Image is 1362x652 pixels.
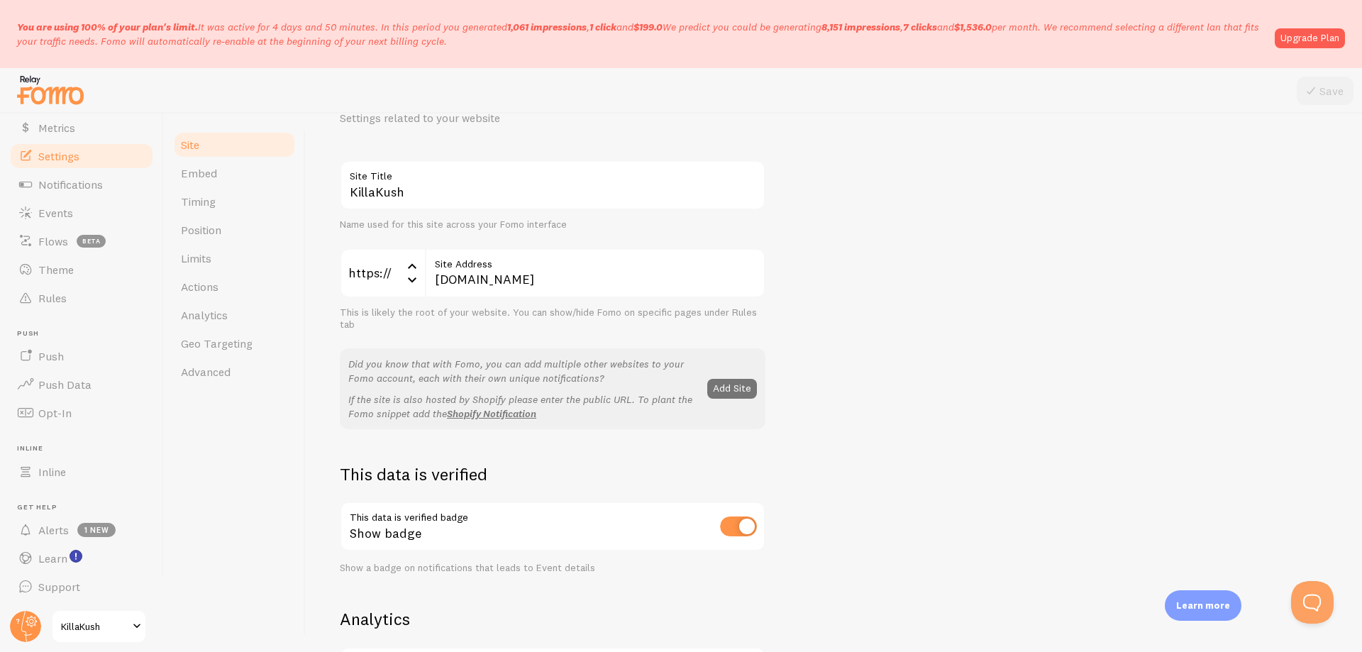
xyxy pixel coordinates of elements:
a: Position [172,216,297,244]
span: Alerts [38,523,69,537]
a: Analytics [172,301,297,329]
p: Did you know that with Fomo, you can add multiple other websites to your Fomo account, each with ... [348,357,699,385]
b: 1,061 impressions [507,21,587,33]
b: $199.0 [633,21,663,33]
span: Embed [181,166,217,180]
a: Notifications [9,170,155,199]
span: Site [181,138,199,152]
div: https:// [340,248,425,298]
span: Events [38,206,73,220]
button: Add Site [707,379,757,399]
a: Alerts 1 new [9,516,155,544]
a: Timing [172,187,297,216]
span: Actions [181,280,218,294]
div: Learn more [1165,590,1241,621]
span: , and [821,21,992,33]
p: If the site is also hosted by Shopify please enter the public URL. To plant the Fomo snippet add the [348,392,699,421]
span: Geo Targeting [181,336,253,350]
h2: Analytics [340,608,765,630]
span: Metrics [38,121,75,135]
b: 8,151 impressions [821,21,900,33]
a: Flows beta [9,227,155,255]
b: $1,536.0 [954,21,992,33]
span: Push [17,329,155,338]
input: myhonestcompany.com [425,248,765,298]
span: Learn [38,551,67,565]
a: Learn [9,544,155,573]
p: Learn more [1176,599,1230,612]
iframe: Help Scout Beacon - Open [1291,581,1334,624]
span: , and [507,21,663,33]
span: KillaKush [61,618,128,635]
b: 7 clicks [903,21,937,33]
span: Push Data [38,377,92,392]
span: Rules [38,291,67,305]
a: Theme [9,255,155,284]
a: Events [9,199,155,227]
div: Name used for this site across your Fomo interface [340,219,765,231]
b: 1 click [589,21,616,33]
a: Embed [172,159,297,187]
a: Metrics [9,114,155,142]
a: Limits [172,244,297,272]
a: Push Data [9,370,155,399]
span: Analytics [181,308,228,322]
a: Site [172,131,297,159]
div: Show a badge on notifications that leads to Event details [340,562,765,575]
a: Support [9,573,155,601]
span: Advanced [181,365,231,379]
span: beta [77,235,106,248]
a: Rules [9,284,155,312]
span: Support [38,580,80,594]
span: Timing [181,194,216,209]
span: Limits [181,251,211,265]
a: Opt-In [9,399,155,427]
a: Upgrade Plan [1275,28,1345,48]
label: Site Title [340,160,765,184]
span: Inline [17,444,155,453]
a: Settings [9,142,155,170]
p: Settings related to your website [340,110,680,126]
span: Theme [38,263,74,277]
span: 1 new [77,523,116,537]
span: Inline [38,465,66,479]
span: Get Help [17,503,155,512]
div: Show badge [340,502,765,553]
span: Opt-In [38,406,72,420]
span: Push [38,349,64,363]
span: Settings [38,149,79,163]
a: Push [9,342,155,370]
p: It was active for 4 days and 50 minutes. In this period you generated We predict you could be gen... [17,20,1266,48]
div: This is likely the root of your website. You can show/hide Fomo on specific pages under Rules tab [340,306,765,331]
a: Advanced [172,358,297,386]
a: Inline [9,458,155,486]
a: Actions [172,272,297,301]
span: You are using 100% of your plan's limit. [17,21,198,33]
a: KillaKush [51,609,147,643]
a: Geo Targeting [172,329,297,358]
label: Site Address [425,248,765,272]
span: Flows [38,234,68,248]
img: fomo-relay-logo-orange.svg [15,72,86,108]
svg: <p>Watch New Feature Tutorials!</p> [70,550,82,563]
span: Notifications [38,177,103,192]
span: Position [181,223,221,237]
a: Shopify Notification [447,407,536,420]
h2: This data is verified [340,463,765,485]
